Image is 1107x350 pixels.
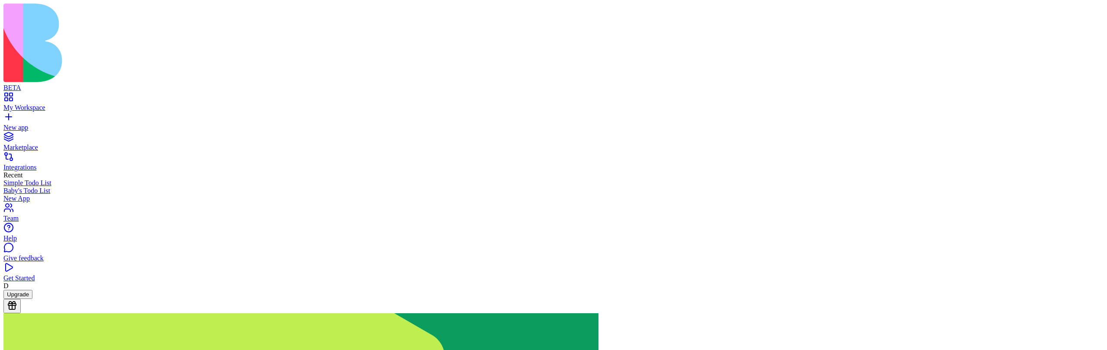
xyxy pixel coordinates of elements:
span: D [3,282,9,289]
div: Team [3,215,1104,222]
a: Team [3,207,1104,222]
a: BETA [3,76,1104,92]
a: Baby's Todo List [3,187,1104,195]
a: Marketplace [3,136,1104,151]
div: Help [3,234,1104,242]
a: My Workspace [3,96,1104,112]
div: My Workspace [3,104,1104,112]
img: logo [3,3,351,82]
button: Upgrade [3,290,32,299]
a: New app [3,116,1104,132]
a: Give feedback [3,247,1104,262]
a: Get Started [3,267,1104,282]
div: Get Started [3,274,1104,282]
div: BETA [3,84,1104,92]
div: New app [3,124,1104,132]
span: Recent [3,171,22,179]
a: Upgrade [3,290,32,298]
a: Integrations [3,156,1104,171]
a: New App [3,195,1104,202]
div: Integrations [3,164,1104,171]
a: Simple Todo List [3,179,1104,187]
a: Help [3,227,1104,242]
div: Give feedback [3,254,1104,262]
div: Marketplace [3,144,1104,151]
